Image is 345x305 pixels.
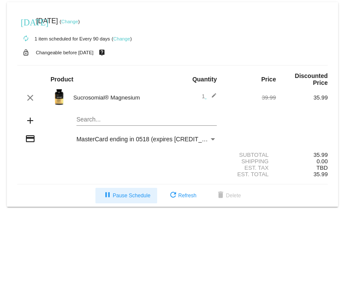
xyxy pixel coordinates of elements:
mat-icon: refresh [168,190,178,201]
input: Search... [76,116,217,123]
strong: Price [261,76,276,83]
mat-icon: pause [102,190,113,201]
span: Delete [215,193,241,199]
div: Subtotal [224,152,276,158]
span: MasterCard ending in 0518 (expires [CREDIT_CARD_DATA]) [76,136,241,143]
mat-icon: clear [25,93,35,103]
div: 39.99 [224,94,276,101]
strong: Product [51,76,73,83]
mat-icon: edit [206,93,217,103]
small: ( ) [60,19,80,24]
mat-icon: delete [215,190,226,201]
span: 35.99 [313,171,328,177]
mat-icon: add [25,115,35,126]
mat-select: Payment Method [76,136,217,143]
small: Changeable before [DATE] [36,50,94,55]
div: Sucrosomial® Magnesium [69,94,173,101]
small: ( ) [112,36,132,41]
button: Delete [209,188,248,203]
a: Change [113,36,130,41]
div: 35.99 [276,94,328,101]
div: Est. Total [224,171,276,177]
img: magnesium-carousel-1.png [51,88,68,106]
div: Est. Tax [224,165,276,171]
a: Change [61,19,78,24]
small: 1 item scheduled for Every 90 days [17,36,110,41]
div: Shipping [224,158,276,165]
strong: Quantity [192,76,217,83]
button: Refresh [161,188,203,203]
div: 35.99 [276,152,328,158]
mat-icon: live_help [97,47,107,58]
mat-icon: credit_card [25,134,35,144]
span: 1 [202,93,217,100]
button: Pause Schedule [95,188,157,203]
span: Pause Schedule [102,193,150,199]
span: 0.00 [317,158,328,165]
strong: Discounted Price [295,72,328,86]
span: TBD [317,165,328,171]
mat-icon: autorenew [21,34,31,44]
mat-icon: lock_open [21,47,31,58]
span: Refresh [168,193,196,199]
mat-icon: [DATE] [21,16,31,27]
